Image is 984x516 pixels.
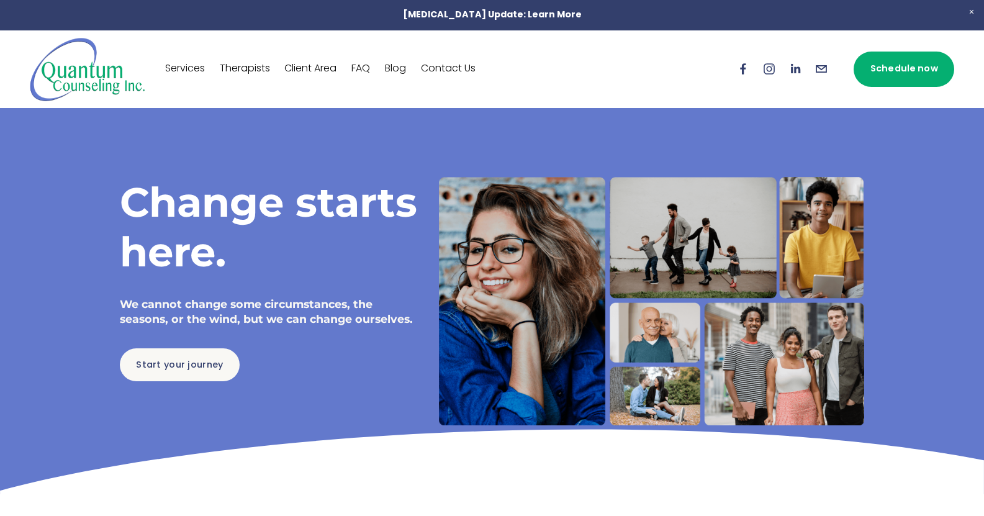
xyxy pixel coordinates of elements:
a: Facebook [736,62,750,76]
h4: We cannot change some circumstances, the seasons, or the wind, but we can change ourselves. [120,297,418,327]
a: FAQ [351,59,370,79]
a: Client Area [284,59,336,79]
h1: Change starts here. [120,177,418,277]
a: Start your journey [120,348,240,381]
a: LinkedIn [788,62,802,76]
img: Quantum Counseling Inc. | Change starts here. [30,37,146,102]
a: Contact Us [421,59,476,79]
a: Instagram [762,62,776,76]
a: info@quantumcounselinginc.com [815,62,828,76]
a: Schedule now [854,52,954,87]
a: Therapists [220,59,270,79]
a: Blog [385,59,406,79]
a: Services [165,59,205,79]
